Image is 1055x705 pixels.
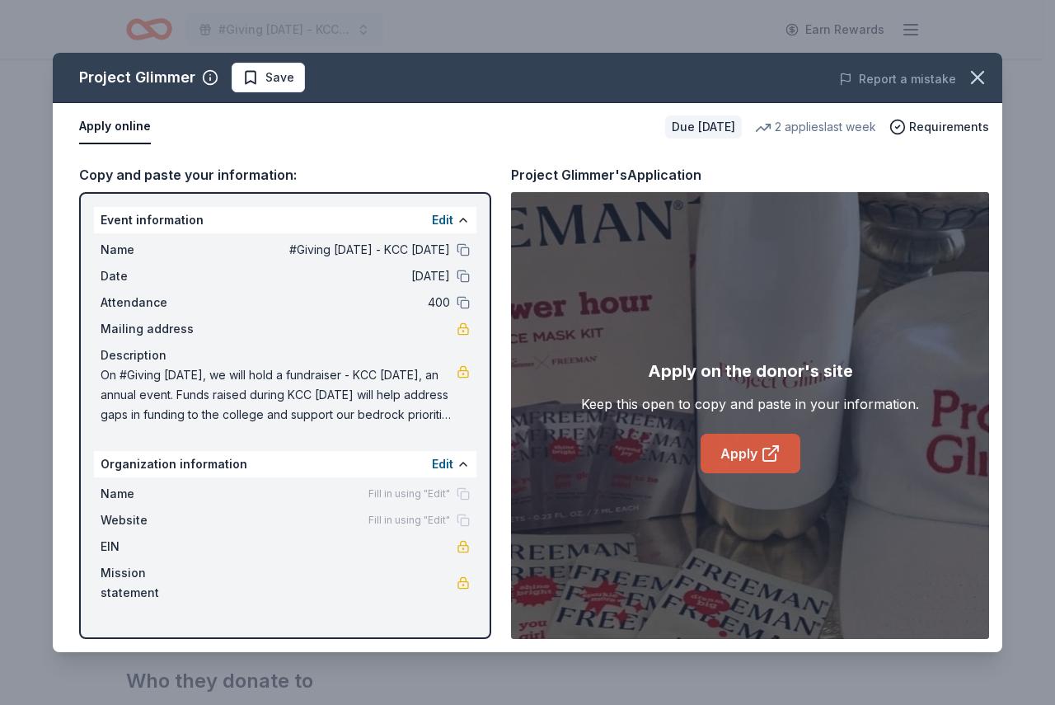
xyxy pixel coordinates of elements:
div: Description [101,345,470,365]
span: Attendance [101,293,211,313]
div: Copy and paste your information: [79,164,491,186]
span: Requirements [909,117,989,137]
button: Report a mistake [839,69,956,89]
button: Apply online [79,110,151,144]
span: 400 [211,293,450,313]
div: Event information [94,207,476,233]
div: Apply on the donor's site [648,358,853,384]
span: Date [101,266,211,286]
button: Edit [432,210,453,230]
span: Fill in using "Edit" [368,487,450,501]
div: Organization information [94,451,476,477]
span: On #Giving [DATE], we will hold a fundraiser - KCC [DATE], an annual event. Funds raised during K... [101,365,457,425]
div: Due [DATE] [665,115,742,139]
div: 2 applies last week [755,117,876,137]
button: Requirements [889,117,989,137]
span: Save [265,68,294,87]
span: Mission statement [101,563,211,603]
span: EIN [101,537,211,557]
span: Website [101,510,211,530]
button: Save [232,63,305,92]
span: Name [101,240,211,260]
span: Name [101,484,211,504]
div: Project Glimmer [79,64,195,91]
div: Project Glimmer's Application [511,164,701,186]
span: Mailing address [101,319,211,339]
span: Fill in using "Edit" [368,514,450,527]
div: Keep this open to copy and paste in your information. [581,394,919,414]
a: Apply [701,434,800,473]
span: #Giving [DATE] - KCC [DATE] [211,240,450,260]
button: Edit [432,454,453,474]
span: [DATE] [211,266,450,286]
